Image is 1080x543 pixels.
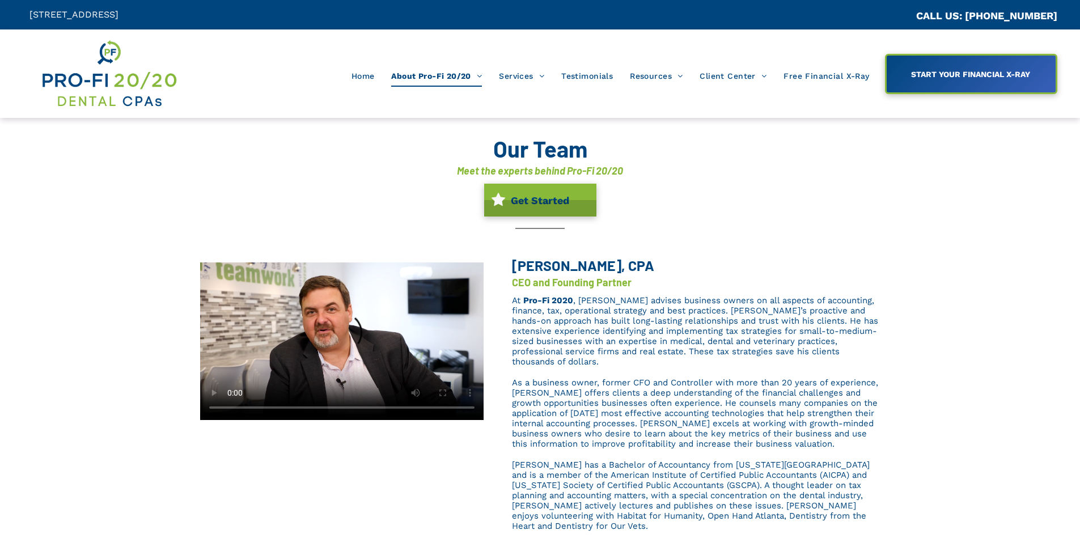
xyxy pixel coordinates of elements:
[507,189,573,212] span: Get Started
[523,295,573,306] a: Pro-Fi 2020
[512,276,632,289] font: CEO and Founding Partner
[512,377,878,449] span: As a business owner, former CFO and Controller with more than 20 years of experience, [PERSON_NAM...
[512,295,520,306] span: At
[512,460,870,531] span: [PERSON_NAME] has a Bachelor of Accountancy from [US_STATE][GEOGRAPHIC_DATA] and is a member of t...
[512,295,878,367] span: , [PERSON_NAME] advises business owners on all aspects of accounting, finance, tax, operational s...
[621,65,691,87] a: Resources
[553,65,621,87] a: Testimonials
[29,9,118,20] span: [STREET_ADDRESS]
[868,11,916,22] span: CA::CALLC
[343,65,383,87] a: Home
[916,10,1057,22] a: CALL US: [PHONE_NUMBER]
[484,184,596,217] a: Get Started
[885,54,1057,94] a: START YOUR FINANCIAL X-RAY
[457,164,623,177] font: Meet the experts behind Pro-Fi 20/20
[775,65,878,87] a: Free Financial X-Ray
[493,135,587,162] font: Our Team
[907,64,1034,84] span: START YOUR FINANCIAL X-RAY
[383,65,490,87] a: About Pro-Fi 20/20
[40,38,177,109] img: Get Dental CPA Consulting, Bookkeeping, & Bank Loans
[490,65,553,87] a: Services
[691,65,775,87] a: Client Center
[512,257,654,274] span: [PERSON_NAME], CPA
